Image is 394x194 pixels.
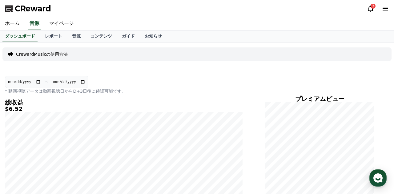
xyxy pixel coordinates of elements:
span: CReward [15,4,51,14]
a: コンテンツ [86,30,117,42]
h5: $6.52 [5,106,243,112]
a: 音源 [67,30,86,42]
a: レポート [40,30,67,42]
a: CrewardMusicの使用方法 [16,51,68,57]
p: ~ [45,78,49,86]
a: ガイド [117,30,140,42]
a: 音源 [28,17,41,30]
h4: 総収益 [5,99,243,106]
a: マイページ [44,17,79,30]
div: 3 [371,4,376,9]
a: 3 [367,5,374,12]
a: お知らせ [140,30,167,42]
a: CReward [5,4,51,14]
p: * 動画視聴データは動画視聴日からD+3日後に確認可能です。 [5,88,243,94]
h4: プレミアムビュー [265,95,374,102]
a: ダッシュボード [2,30,38,42]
